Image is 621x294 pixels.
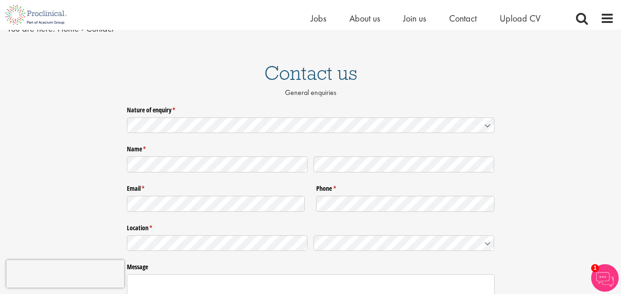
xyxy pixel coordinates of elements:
input: State / Province / Region [127,235,308,251]
span: 1 [591,264,599,272]
input: First [127,156,308,172]
label: Message [127,260,495,272]
a: Upload CV [500,12,541,24]
label: Phone [316,181,495,193]
legend: Location [127,221,495,233]
label: Nature of enquiry [127,102,495,114]
a: Jobs [311,12,326,24]
iframe: reCAPTCHA [6,260,124,288]
input: Country [313,235,495,251]
input: Last [313,156,495,172]
legend: Name [127,142,495,154]
a: Contact [449,12,477,24]
img: Chatbot [591,264,619,292]
a: About us [349,12,380,24]
a: Join us [403,12,426,24]
label: Email [127,181,305,193]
